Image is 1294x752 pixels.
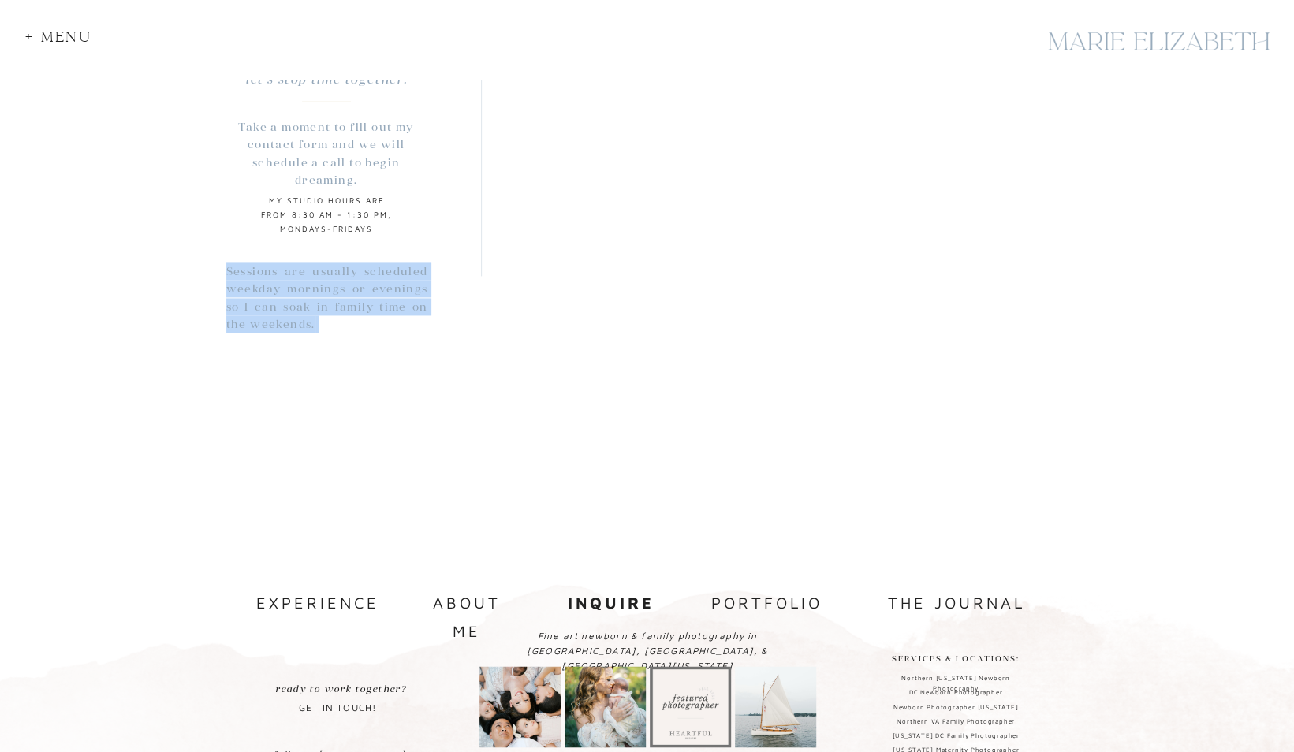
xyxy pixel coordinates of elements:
[882,730,1030,742] a: [US_STATE] DC Family Photographer
[882,687,1030,698] a: DC Newborn Photographer
[25,30,102,51] div: + Menu
[527,629,769,671] i: Fine art newborn & family photography in [GEOGRAPHIC_DATA], [GEOGRAPHIC_DATA], & [GEOGRAPHIC_DATA...
[256,588,375,616] a: experience
[255,193,398,238] p: MY studio hours are from 8:30 am - 1:30 pm, Mondays-Fridays
[890,651,1021,666] h2: Services & locations:
[253,680,429,697] a: ready to work together?
[565,666,646,747] img: A sun-soaked outdoor newborn session? My favorite! I love playing with light and making your imag...
[882,702,1030,713] a: Newborn Photographer [US_STATE]
[568,593,654,611] b: inquire
[220,118,433,172] p: Take a moment to fill out my contact form and we will schedule a call to begin dreaming.
[882,716,1030,728] a: Northern VA Family Photographer
[708,588,826,618] a: portfolio
[189,72,464,87] p: let's stop time together.
[735,666,816,747] img: The perfect end to summer with this sailboat session. Got a boat? Let’s make some memories ⚓️ Mar...
[479,666,561,747] img: And baby makes six ❤️ Newborn sessions with older siblings are ultra special - there are more gig...
[562,588,661,614] a: inquire
[291,680,385,719] a: get in touch!
[874,588,1039,615] a: the journal
[650,666,731,747] img: Honored to once again be featured in @heartfulmagazine - it’s always an honor having your work sh...
[416,588,519,615] a: about me
[882,672,1030,684] a: Northern [US_STATE] Newborn Photography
